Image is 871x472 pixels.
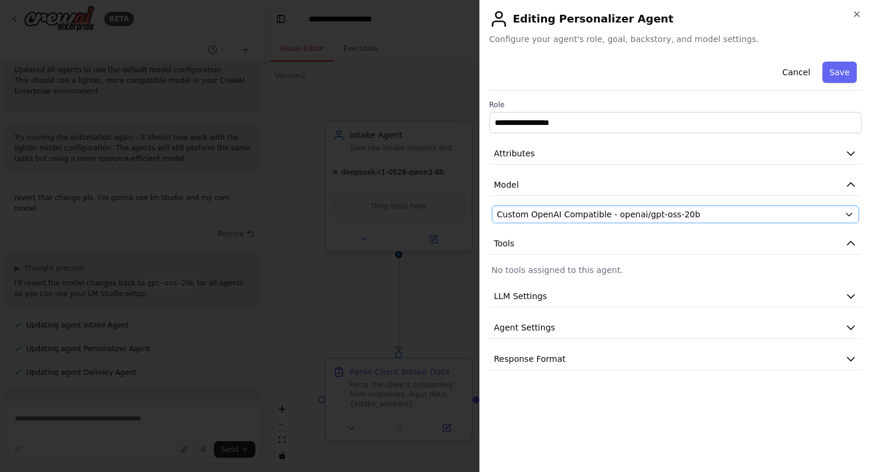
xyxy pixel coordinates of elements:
p: No tools assigned to this agent. [492,264,860,276]
button: Save [822,62,857,83]
span: Attributes [494,147,535,159]
button: Agent Settings [489,317,862,339]
span: Tools [494,237,515,249]
span: Agent Settings [494,322,555,333]
span: Custom OpenAI Compatible - openai/gpt-oss-20b [497,208,700,220]
button: Model [489,174,862,196]
button: Response Format [489,348,862,370]
span: Configure your agent's role, goal, backstory, and model settings. [489,33,862,45]
span: Response Format [494,353,566,365]
button: Custom OpenAI Compatible - openai/gpt-oss-20b [492,206,860,223]
button: Attributes [489,143,862,165]
button: Tools [489,233,862,255]
button: Cancel [775,62,817,83]
span: Model [494,179,519,191]
span: LLM Settings [494,290,547,302]
label: Role [489,100,862,110]
h2: Editing Personalizer Agent [489,9,862,28]
button: LLM Settings [489,285,862,307]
